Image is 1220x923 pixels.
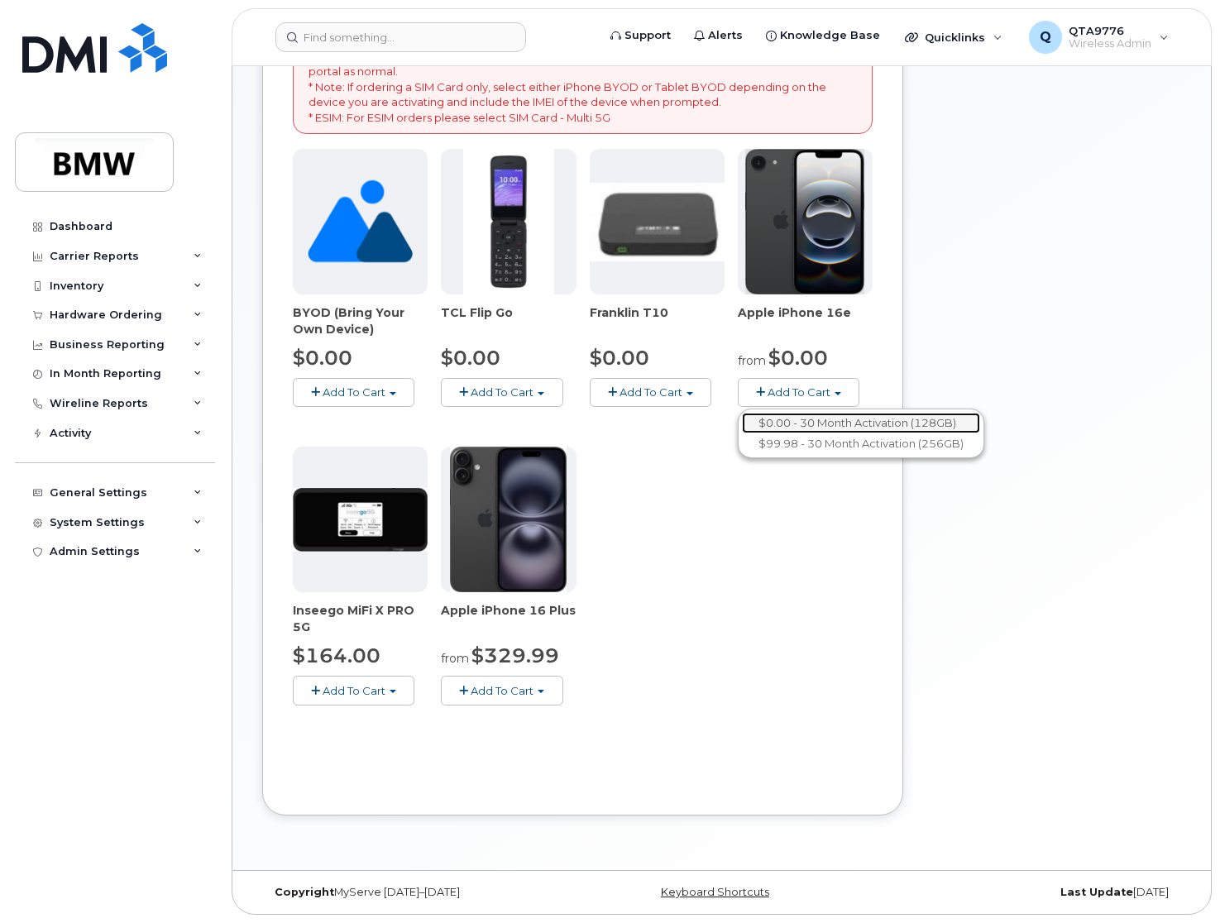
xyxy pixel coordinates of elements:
[1069,37,1151,50] span: Wireless Admin
[293,488,428,551] img: cut_small_inseego_5G.jpg
[599,19,682,52] a: Support
[590,346,649,370] span: $0.00
[708,27,743,44] span: Alerts
[441,346,500,370] span: $0.00
[745,149,864,294] img: iphone16e.png
[754,19,892,52] a: Knowledge Base
[742,413,980,433] a: $0.00 - 30 Month Activation (128GB)
[875,886,1181,899] div: [DATE]
[441,378,562,407] button: Add To Cart
[450,447,567,592] img: iphone_16_plus.png
[620,385,682,399] span: Add To Cart
[471,643,559,667] span: $329.99
[471,385,533,399] span: Add To Cart
[682,19,754,52] a: Alerts
[738,378,859,407] button: Add To Cart
[293,304,428,337] div: BYOD (Bring Your Own Device)
[293,346,352,370] span: $0.00
[925,31,985,44] span: Quicklinks
[293,602,428,635] div: Inseego MiFi X PRO 5G
[262,886,568,899] div: MyServe [DATE]–[DATE]
[893,21,1014,54] div: Quicklinks
[738,353,766,368] small: from
[1148,851,1208,911] iframe: Messenger Launcher
[590,304,725,337] div: Franklin T10
[323,684,385,697] span: Add To Cart
[441,651,469,666] small: from
[463,149,554,294] img: TCL_FLIP_MODE.jpg
[590,378,711,407] button: Add To Cart
[768,346,828,370] span: $0.00
[293,378,414,407] button: Add To Cart
[275,886,334,898] strong: Copyright
[742,433,980,454] a: $99.98 - 30 Month Activation (256GB)
[471,684,533,697] span: Add To Cart
[780,27,880,44] span: Knowledge Base
[293,643,380,667] span: $164.00
[768,385,830,399] span: Add To Cart
[1040,27,1051,47] span: Q
[1017,21,1180,54] div: QTA9776
[738,304,873,337] div: Apple iPhone 16e
[661,886,769,898] a: Keyboard Shortcuts
[275,22,526,52] input: Find something...
[308,149,413,294] img: no_image_found-2caef05468ed5679b831cfe6fc140e25e0c280774317ffc20a367ab7fd17291e.png
[441,602,576,635] div: Apple iPhone 16 Plus
[441,676,562,705] button: Add To Cart
[293,676,414,705] button: Add To Cart
[441,304,576,337] div: TCL Flip Go
[1060,886,1133,898] strong: Last Update
[590,183,725,261] img: t10.jpg
[323,385,385,399] span: Add To Cart
[1069,24,1151,37] span: QTA9776
[624,27,671,44] span: Support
